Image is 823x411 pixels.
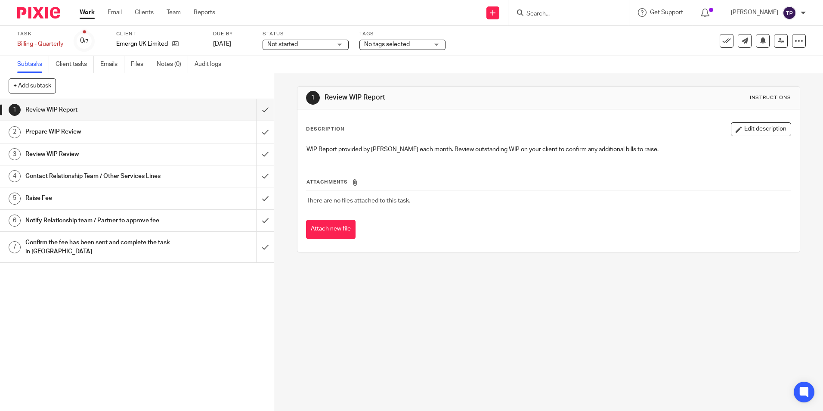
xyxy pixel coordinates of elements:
p: WIP Report provided by [PERSON_NAME] each month. Review outstanding WIP on your client to confirm... [306,145,790,154]
p: [PERSON_NAME] [731,8,778,17]
a: Reports [194,8,215,17]
div: Billing - Quarterly [17,40,63,48]
span: Get Support [650,9,683,16]
p: Emergn UK Limited [116,40,168,48]
a: Subtasks [17,56,49,73]
span: Not started [267,41,298,47]
a: Team [167,8,181,17]
a: Client tasks [56,56,94,73]
a: Audit logs [195,56,228,73]
h1: Prepare WIP Review [25,125,173,138]
h1: Confirm the fee has been sent and complete the task in [GEOGRAPHIC_DATA] [25,236,173,258]
div: Instructions [750,94,791,101]
h1: Review WIP Report [325,93,567,102]
label: Tags [359,31,446,37]
h1: Review WIP Review [25,148,173,161]
input: Search [526,10,603,18]
label: Status [263,31,349,37]
button: Attach new file [306,220,356,239]
span: There are no files attached to this task. [306,198,410,204]
small: /7 [84,39,89,44]
label: Task [17,31,63,37]
a: Email [108,8,122,17]
button: + Add subtask [9,78,56,93]
div: 6 [9,215,21,227]
div: 7 [9,241,21,253]
h1: Contact Relationship Team / Other Services Lines [25,170,173,183]
img: svg%3E [783,6,796,20]
div: 1 [9,104,21,116]
span: Attachments [306,180,348,184]
h1: Notify Relationship team / Partner to approve fee [25,214,173,227]
span: No tags selected [364,41,410,47]
a: Files [131,56,150,73]
label: Client [116,31,202,37]
div: 0 [80,36,89,46]
div: 2 [9,126,21,138]
div: 4 [9,170,21,182]
img: Pixie [17,7,60,19]
label: Due by [213,31,252,37]
a: Clients [135,8,154,17]
a: Emails [100,56,124,73]
div: 1 [306,91,320,105]
p: Description [306,126,344,133]
h1: Raise Fee [25,192,173,205]
a: Work [80,8,95,17]
h1: Review WIP Report [25,103,173,116]
div: 5 [9,193,21,205]
a: Notes (0) [157,56,188,73]
div: 3 [9,148,21,160]
span: [DATE] [213,41,231,47]
button: Edit description [731,122,791,136]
